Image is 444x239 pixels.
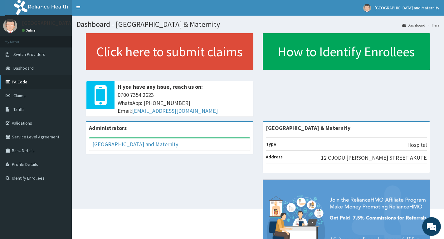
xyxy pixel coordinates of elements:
a: How to Identify Enrollees [263,33,430,70]
span: Tariffs [13,107,25,112]
a: Click here to submit claims [86,33,253,70]
p: [GEOGRAPHIC_DATA] and Maternity [22,20,109,26]
a: Dashboard [402,22,425,28]
a: Online [22,28,37,32]
b: Address [266,154,283,160]
li: Here [426,22,439,28]
b: Administrators [89,124,127,132]
b: If you have any issue, reach us on: [118,83,203,90]
a: [EMAIL_ADDRESS][DOMAIN_NAME] [132,107,218,114]
strong: [GEOGRAPHIC_DATA] & Maternity [266,124,350,132]
h1: Dashboard - [GEOGRAPHIC_DATA] & Maternity [76,20,439,28]
span: [GEOGRAPHIC_DATA] and Maternity [375,5,439,11]
span: Switch Providers [13,52,45,57]
span: 0700 7354 2623 WhatsApp: [PHONE_NUMBER] Email: [118,91,250,115]
img: User Image [3,19,17,33]
p: 12 OJODU [PERSON_NAME] STREET AKUTE [321,154,427,162]
img: User Image [363,4,371,12]
span: Dashboard [13,65,34,71]
p: Hospital [407,141,427,149]
b: Type [266,141,276,147]
a: [GEOGRAPHIC_DATA] and Maternity [92,141,178,148]
span: Claims [13,93,26,98]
